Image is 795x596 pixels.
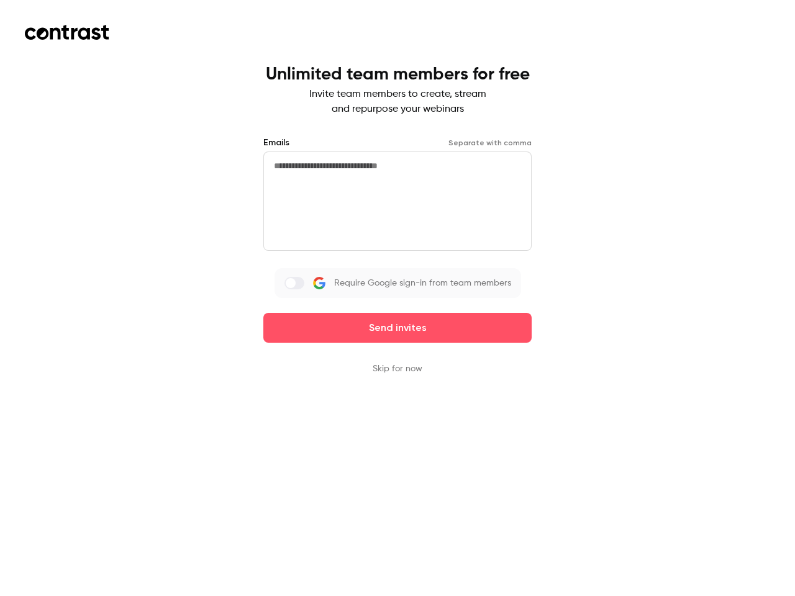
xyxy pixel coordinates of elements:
label: Emails [263,137,289,149]
button: Skip for now [373,363,422,375]
label: Require Google sign-in from team members [275,268,521,298]
p: Invite team members to create, stream and repurpose your webinars [266,87,530,117]
p: Separate with comma [448,138,532,148]
h1: Unlimited team members for free [266,65,530,84]
button: Send invites [263,313,532,343]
